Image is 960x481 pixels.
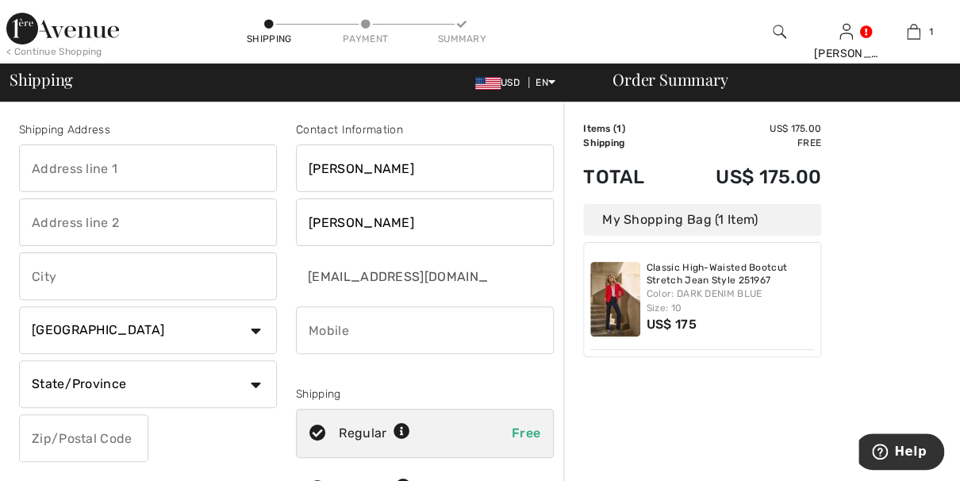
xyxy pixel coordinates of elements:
[814,45,880,62] div: [PERSON_NAME]
[19,414,148,462] input: Zip/Postal Code
[6,13,119,44] img: 1ère Avenue
[296,144,554,192] input: First name
[647,317,697,332] span: US$ 175
[593,71,950,87] div: Order Summary
[583,204,821,236] div: My Shopping Bag (1 Item)
[6,44,102,59] div: < Continue Shopping
[773,22,786,41] img: search the website
[19,252,277,300] input: City
[296,386,554,402] div: Shipping
[19,198,277,246] input: Address line 2
[339,424,409,443] div: Regular
[881,22,947,41] a: 1
[296,252,490,300] input: E-mail
[245,32,293,46] div: Shipping
[475,77,501,90] img: US Dollar
[438,32,486,46] div: Summary
[839,24,853,39] a: Sign In
[296,306,554,354] input: Mobile
[670,150,821,204] td: US$ 175.00
[475,77,526,88] span: USD
[19,144,277,192] input: Address line 1
[583,150,670,204] td: Total
[536,77,555,88] span: EN
[583,136,670,150] td: Shipping
[858,433,944,473] iframe: Opens a widget where you can find more information
[647,287,815,315] div: Color: DARK DENIM BLUE Size: 10
[590,262,640,337] img: Classic High-Waisted Bootcut Stretch Jean Style 251967
[670,121,821,136] td: US$ 175.00
[296,121,554,138] div: Contact Information
[583,121,670,136] td: Items ( )
[296,198,554,246] input: Last name
[928,25,932,39] span: 1
[839,22,853,41] img: My Info
[670,136,821,150] td: Free
[512,425,540,441] span: Free
[10,71,73,87] span: Shipping
[647,262,815,287] a: Classic High-Waisted Bootcut Stretch Jean Style 251967
[19,121,277,138] div: Shipping Address
[907,22,920,41] img: My Bag
[342,32,390,46] div: Payment
[616,123,621,134] span: 1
